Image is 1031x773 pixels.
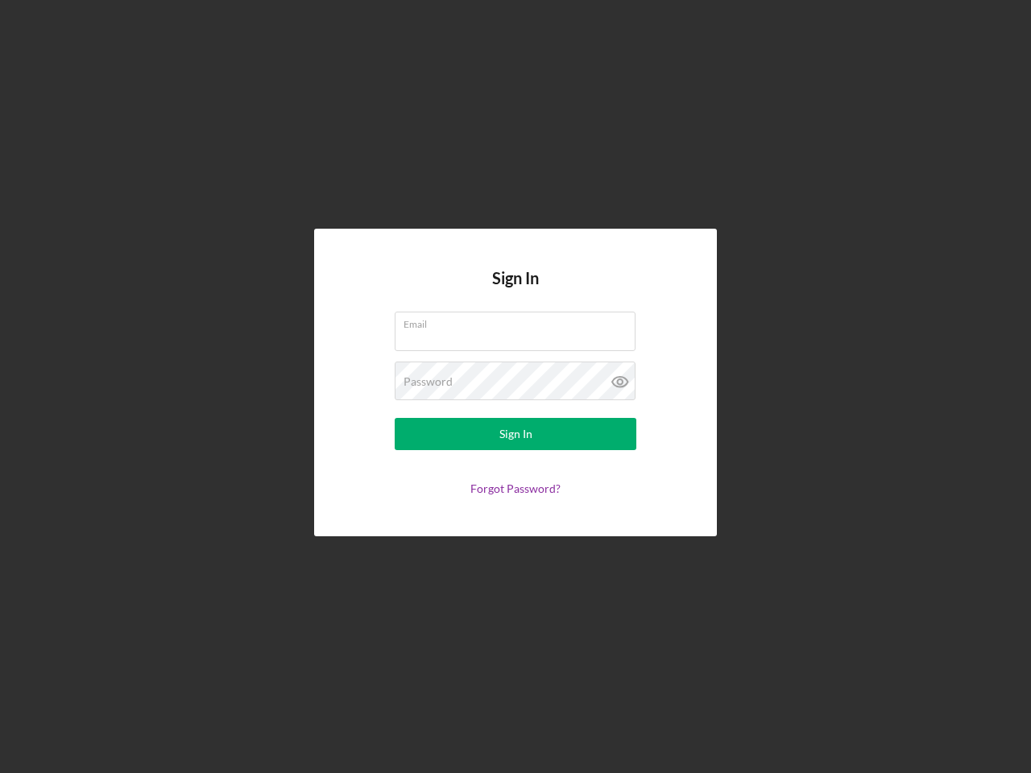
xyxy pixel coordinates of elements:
button: Sign In [395,418,636,450]
h4: Sign In [492,269,539,312]
label: Password [404,375,453,388]
div: Sign In [499,418,532,450]
label: Email [404,312,636,330]
a: Forgot Password? [470,482,561,495]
